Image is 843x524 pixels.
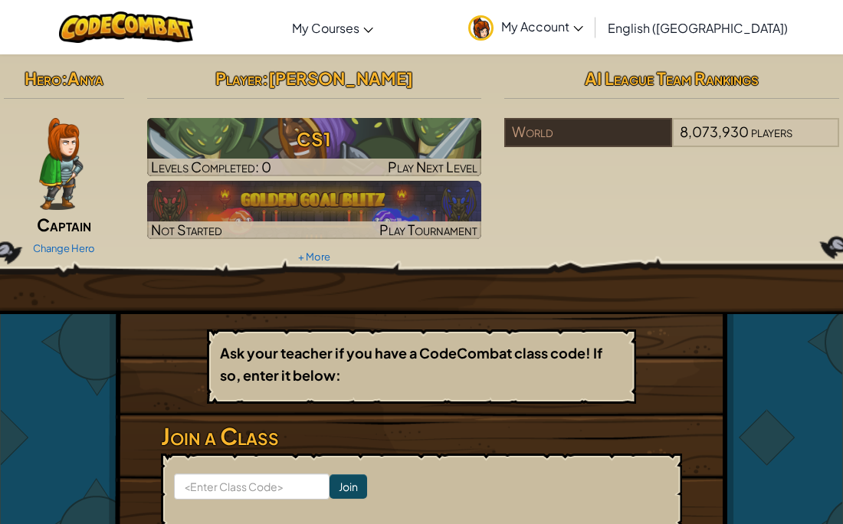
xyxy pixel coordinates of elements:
span: 8,073,930 [680,123,749,140]
span: Player [215,67,262,89]
span: : [61,67,67,89]
b: Ask your teacher if you have a CodeCombat class code! If so, enter it below: [220,344,602,384]
span: Hero [25,67,61,89]
span: My Courses [292,20,359,36]
span: Play Tournament [379,221,477,238]
a: Play Next Level [147,118,482,176]
h3: Join a Class [161,419,682,454]
img: captain-pose.png [39,118,83,210]
span: Anya [67,67,103,89]
input: Join [330,474,367,499]
span: Levels Completed: 0 [151,158,271,175]
span: My Account [501,18,583,34]
input: <Enter Class Code> [174,473,330,499]
h3: CS1 [147,122,482,156]
div: World [504,118,671,147]
img: avatar [468,15,494,41]
a: Not StartedPlay Tournament [147,181,482,239]
img: Golden Goal [147,181,482,239]
span: English ([GEOGRAPHIC_DATA]) [608,20,788,36]
span: : [262,67,268,89]
span: [PERSON_NAME] [268,67,413,89]
a: English ([GEOGRAPHIC_DATA]) [600,7,795,48]
a: My Courses [284,7,381,48]
span: Not Started [151,221,222,238]
a: Change Hero [33,242,95,254]
img: CodeCombat logo [59,11,193,43]
span: players [751,123,792,140]
a: My Account [461,3,591,51]
a: World8,073,930players [504,133,839,150]
span: AI League Team Rankings [585,67,759,89]
span: Captain [37,214,91,235]
span: Play Next Level [388,158,477,175]
img: CS1 [147,118,482,176]
a: + More [298,251,330,263]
